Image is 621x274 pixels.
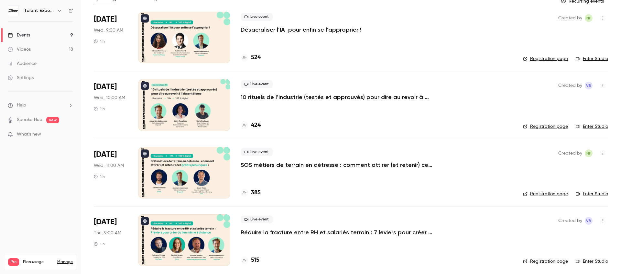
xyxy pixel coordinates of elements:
[17,131,41,138] span: What's new
[94,149,117,160] span: [DATE]
[576,123,608,130] a: Enter Studio
[241,228,435,236] a: Réduire la fracture entre RH et salariés terrain : 7 leviers pour créer du lien même à distance
[94,79,128,131] div: Oct 15 Wed, 10:00 AM (Europe/Paris)
[586,82,591,89] span: VB
[57,259,73,265] a: Manage
[8,5,18,16] img: Talent Experience Masterclass
[241,93,435,101] a: 10 rituels de l’industrie (testés et approuvés) pour dire au revoir à l’absentéisme
[558,149,582,157] span: Created by
[241,148,273,156] span: Live event
[46,117,59,123] span: new
[585,82,593,89] span: Victoire Baba
[558,217,582,225] span: Created by
[24,7,54,14] h6: Talent Experience Masterclass
[576,56,608,62] a: Enter Studio
[94,217,117,227] span: [DATE]
[23,259,53,265] span: Plan usage
[251,188,261,197] h4: 385
[586,149,591,157] span: NF
[251,256,259,265] h4: 515
[94,241,105,247] div: 1 h
[241,256,259,265] a: 515
[585,14,593,22] span: Noémie Forcella
[523,123,568,130] a: Registration page
[8,60,37,67] div: Audience
[241,53,261,62] a: 524
[94,82,117,92] span: [DATE]
[8,102,73,109] li: help-dropdown-opener
[251,53,261,62] h4: 524
[8,32,30,38] div: Events
[241,13,273,21] span: Live event
[94,14,117,25] span: [DATE]
[558,14,582,22] span: Created by
[523,191,568,197] a: Registration page
[8,46,31,53] div: Videos
[8,75,34,81] div: Settings
[241,161,435,169] a: SOS métiers de terrain en détresse : comment attirer (et retenir) ces profils pénuriques ?
[17,117,42,123] a: SpeakerHub
[576,258,608,265] a: Enter Studio
[94,162,124,169] span: Wed, 11:00 AM
[241,188,261,197] a: 385
[558,82,582,89] span: Created by
[94,214,128,266] div: Oct 16 Thu, 9:00 AM (Europe/Paris)
[523,258,568,265] a: Registration page
[241,216,273,223] span: Live event
[94,12,128,63] div: Oct 15 Wed, 9:00 AM (Europe/Paris)
[17,102,26,109] span: Help
[585,149,593,157] span: Noémie Forcella
[523,56,568,62] a: Registration page
[241,26,361,34] a: Désacraliser l’IA pour enfin se l’approprier !
[65,132,73,137] iframe: Noticeable Trigger
[94,174,105,179] div: 1 h
[94,27,123,34] span: Wed, 9:00 AM
[94,230,121,236] span: Thu, 9:00 AM
[241,121,261,130] a: 424
[586,14,591,22] span: NF
[586,217,591,225] span: VB
[94,95,125,101] span: Wed, 10:00 AM
[94,106,105,111] div: 1 h
[8,258,19,266] span: Pro
[94,39,105,44] div: 1 h
[241,80,273,88] span: Live event
[251,121,261,130] h4: 424
[576,191,608,197] a: Enter Studio
[94,147,128,198] div: Oct 15 Wed, 11:00 AM (Europe/Paris)
[585,217,593,225] span: Victoire Baba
